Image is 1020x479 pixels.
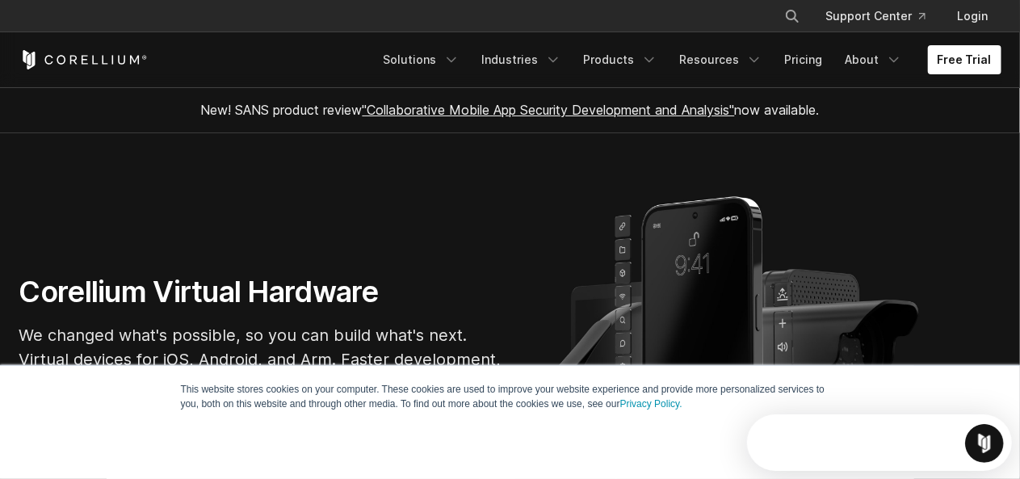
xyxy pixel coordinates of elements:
span: New! SANS product review now available. [201,102,820,118]
a: About [836,45,912,74]
a: Free Trial [928,45,1001,74]
div: Navigation Menu [765,2,1001,31]
div: Need help? [17,14,232,27]
div: The team typically replies in under 1h [17,27,232,44]
p: We changed what's possible, so you can build what's next. Virtual devices for iOS, Android, and A... [19,323,504,396]
div: Open Intercom Messenger [6,6,279,51]
p: This website stores cookies on your computer. These cookies are used to improve your website expe... [181,382,840,411]
a: Login [945,2,1001,31]
a: Solutions [374,45,469,74]
a: Corellium Home [19,50,148,69]
a: Support Center [813,2,938,31]
iframe: Intercom live chat discovery launcher [747,414,1012,471]
a: Pricing [775,45,833,74]
a: "Collaborative Mobile App Security Development and Analysis" [363,102,735,118]
h1: Corellium Virtual Hardware [19,274,504,310]
a: Products [574,45,667,74]
a: Resources [670,45,772,74]
a: Industries [472,45,571,74]
a: Privacy Policy. [620,398,682,410]
iframe: Intercom live chat [965,424,1004,463]
div: Navigation Menu [374,45,1001,74]
button: Search [778,2,807,31]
